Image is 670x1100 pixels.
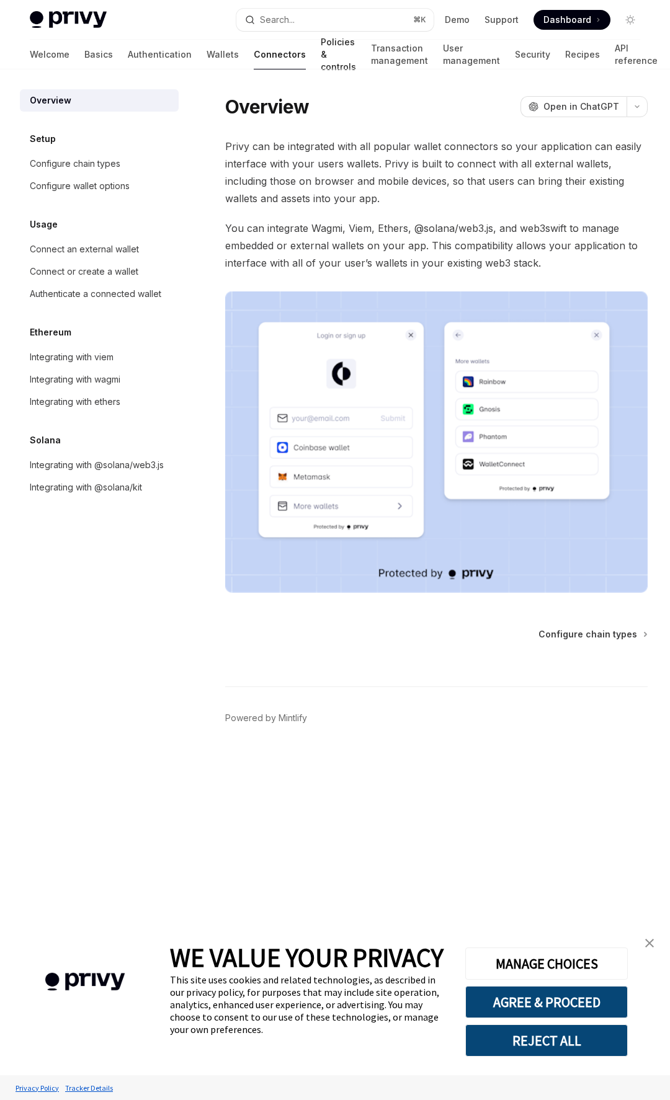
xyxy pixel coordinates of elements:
[20,89,179,112] a: Overview
[20,368,179,391] a: Integrating with wagmi
[520,96,627,117] button: Open in ChatGPT
[465,986,628,1018] button: AGREE & PROCEED
[637,931,662,956] a: close banner
[30,433,61,448] h5: Solana
[371,40,428,69] a: Transaction management
[465,1024,628,1057] button: REJECT ALL
[207,40,239,69] a: Wallets
[30,179,130,193] div: Configure wallet options
[128,40,192,69] a: Authentication
[20,476,179,499] a: Integrating with @solana/kit
[30,480,142,495] div: Integrating with @solana/kit
[20,283,179,305] a: Authenticate a connected wallet
[413,15,426,25] span: ⌘ K
[30,458,164,472] div: Integrating with @solana/web3.js
[20,346,179,368] a: Integrating with viem
[30,131,56,146] h5: Setup
[236,9,433,31] button: Search...⌘K
[225,220,648,272] span: You can integrate Wagmi, Viem, Ethers, @solana/web3.js, and web3swift to manage embedded or exter...
[465,947,628,980] button: MANAGE CHOICES
[225,138,648,207] span: Privy can be integrated with all popular wallet connectors so your application can easily interfa...
[30,264,138,279] div: Connect or create a wallet
[543,14,591,26] span: Dashboard
[321,40,356,69] a: Policies & controls
[225,95,309,118] h1: Overview
[543,100,619,113] span: Open in ChatGPT
[170,974,447,1036] div: This site uses cookies and related technologies, as described in our privacy policy, for purposes...
[225,712,307,724] a: Powered by Mintlify
[20,238,179,260] a: Connect an external wallet
[30,394,120,409] div: Integrating with ethers
[615,40,658,69] a: API reference
[225,291,648,593] img: Connectors3
[19,955,151,1009] img: company logo
[538,628,637,641] span: Configure chain types
[30,242,139,257] div: Connect an external wallet
[20,175,179,197] a: Configure wallet options
[30,40,69,69] a: Welcome
[20,454,179,476] a: Integrating with @solana/web3.js
[20,153,179,175] a: Configure chain types
[30,350,114,365] div: Integrating with viem
[30,11,107,29] img: light logo
[443,40,500,69] a: User management
[30,93,71,108] div: Overview
[254,40,306,69] a: Connectors
[645,939,654,947] img: close banner
[30,217,58,232] h5: Usage
[620,10,640,30] button: Toggle dark mode
[30,286,161,301] div: Authenticate a connected wallet
[534,10,610,30] a: Dashboard
[538,628,646,641] a: Configure chain types
[485,14,519,26] a: Support
[260,12,295,27] div: Search...
[30,372,120,387] div: Integrating with wagmi
[30,325,71,340] h5: Ethereum
[84,40,113,69] a: Basics
[20,260,179,283] a: Connect or create a wallet
[515,40,550,69] a: Security
[20,391,179,413] a: Integrating with ethers
[12,1077,62,1099] a: Privacy Policy
[445,14,470,26] a: Demo
[30,156,120,171] div: Configure chain types
[62,1077,116,1099] a: Tracker Details
[565,40,600,69] a: Recipes
[170,941,444,974] span: WE VALUE YOUR PRIVACY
